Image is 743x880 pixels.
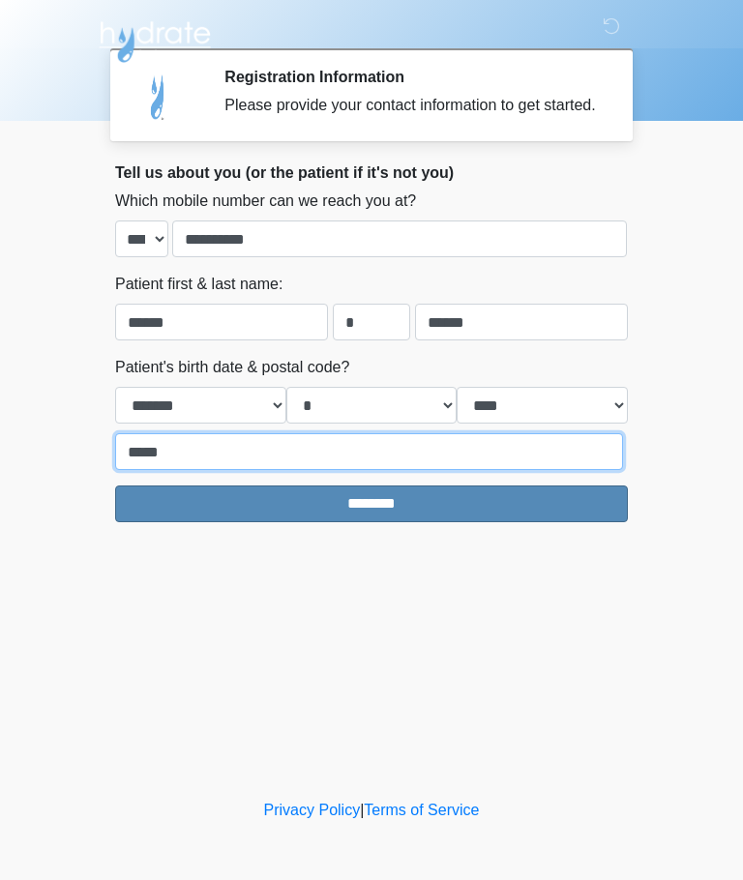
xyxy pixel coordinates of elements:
[115,163,628,182] h2: Tell us about you (or the patient if it's not you)
[130,68,188,126] img: Agent Avatar
[264,802,361,818] a: Privacy Policy
[360,802,364,818] a: |
[96,15,214,64] img: Hydrate IV Bar - Arcadia Logo
[115,356,349,379] label: Patient's birth date & postal code?
[115,190,416,213] label: Which mobile number can we reach you at?
[364,802,479,818] a: Terms of Service
[115,273,282,296] label: Patient first & last name:
[224,94,599,117] div: Please provide your contact information to get started.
